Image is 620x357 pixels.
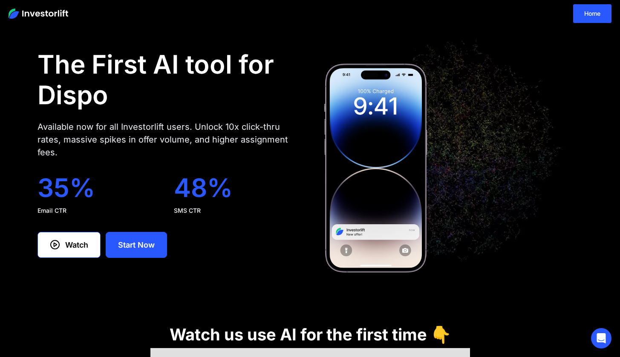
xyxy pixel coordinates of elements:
[106,232,167,258] a: Start Now
[65,239,88,251] div: Watch
[37,232,101,258] a: Watch
[37,120,297,159] div: Available now for all Investorlift users. Unlock 10x click-thru rates, massive spikes in offer vo...
[118,239,155,251] div: Start Now
[170,325,451,344] h1: Watch us use AI for the first time 👇
[37,49,297,110] h1: The First AI tool for Dispo
[37,172,160,203] div: 35%
[591,328,611,348] div: Open Intercom Messenger
[174,172,297,203] div: 48%
[573,4,611,23] a: Home
[37,206,160,215] div: Email CTR
[174,206,297,215] div: SMS CTR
